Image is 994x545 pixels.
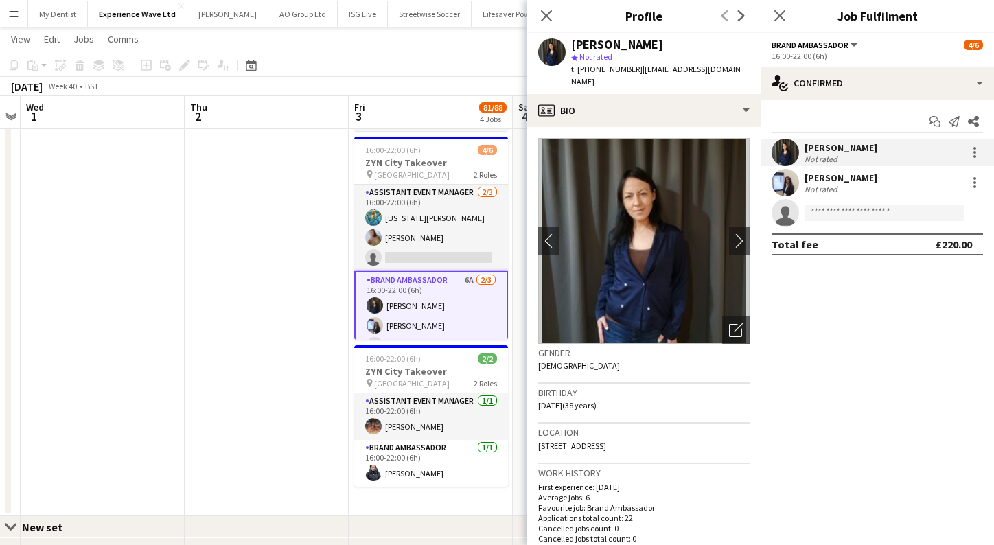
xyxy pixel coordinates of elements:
[516,108,533,124] span: 4
[538,400,597,410] span: [DATE] (38 years)
[579,51,612,62] span: Not rated
[571,64,643,74] span: t. [PHONE_NUMBER]
[88,1,187,27] button: Experience Wave Ltd
[22,520,73,534] div: New set
[538,138,750,344] img: Crew avatar or photo
[805,184,840,194] div: Not rated
[571,38,663,51] div: [PERSON_NAME]
[527,7,761,25] h3: Profile
[805,172,877,184] div: [PERSON_NAME]
[338,1,388,27] button: ISG Live
[538,360,620,371] span: [DEMOGRAPHIC_DATA]
[761,67,994,100] div: Confirmed
[538,467,750,479] h3: Work history
[374,378,450,389] span: [GEOGRAPHIC_DATA]
[365,353,421,364] span: 16:00-22:00 (6h)
[772,40,848,50] span: Brand Ambassador
[190,101,207,113] span: Thu
[26,101,44,113] span: Wed
[38,30,65,48] a: Edit
[28,1,88,27] button: My Dentist
[352,108,365,124] span: 3
[472,1,548,27] button: Lifesaver Power
[474,378,497,389] span: 2 Roles
[268,1,338,27] button: AO Group Ltd
[11,80,43,93] div: [DATE]
[527,94,761,127] div: Bio
[538,482,750,492] p: First experience: [DATE]
[374,170,450,180] span: [GEOGRAPHIC_DATA]
[354,365,508,378] h3: ZYN City Takeover
[5,30,36,48] a: View
[44,33,60,45] span: Edit
[538,386,750,399] h3: Birthday
[354,393,508,440] app-card-role: Assistant Event Manager1/116:00-22:00 (6h)[PERSON_NAME]
[11,33,30,45] span: View
[538,441,606,451] span: [STREET_ADDRESS]
[354,345,508,487] app-job-card: 16:00-22:00 (6h)2/2ZYN City Takeover [GEOGRAPHIC_DATA]2 RolesAssistant Event Manager1/116:00-22:0...
[571,64,745,86] span: | [EMAIL_ADDRESS][DOMAIN_NAME]
[538,492,750,502] p: Average jobs: 6
[68,30,100,48] a: Jobs
[24,108,44,124] span: 1
[805,141,877,154] div: [PERSON_NAME]
[538,426,750,439] h3: Location
[188,108,207,124] span: 2
[354,440,508,487] app-card-role: Brand Ambassador1/116:00-22:00 (6h)[PERSON_NAME]
[538,533,750,544] p: Cancelled jobs total count: 0
[365,145,421,155] span: 16:00-22:00 (6h)
[538,347,750,359] h3: Gender
[538,523,750,533] p: Cancelled jobs count: 0
[478,353,497,364] span: 2/2
[761,7,994,25] h3: Job Fulfilment
[108,33,139,45] span: Comms
[354,271,508,360] app-card-role: Brand Ambassador6A2/316:00-22:00 (6h)[PERSON_NAME][PERSON_NAME]
[354,101,365,113] span: Fri
[805,154,840,164] div: Not rated
[354,185,508,271] app-card-role: Assistant Event Manager2/316:00-22:00 (6h)[US_STATE][PERSON_NAME][PERSON_NAME]
[479,102,507,113] span: 81/88
[354,137,508,340] app-job-card: 16:00-22:00 (6h)4/6ZYN City Takeover [GEOGRAPHIC_DATA]2 RolesAssistant Event Manager2/316:00-22:0...
[722,316,750,344] div: Open photos pop-in
[73,33,94,45] span: Jobs
[480,114,506,124] div: 4 Jobs
[772,237,818,251] div: Total fee
[45,81,80,91] span: Week 40
[538,513,750,523] p: Applications total count: 22
[478,145,497,155] span: 4/6
[964,40,983,50] span: 4/6
[388,1,472,27] button: Streetwise Soccer
[772,51,983,61] div: 16:00-22:00 (6h)
[518,101,533,113] span: Sat
[772,40,859,50] button: Brand Ambassador
[102,30,144,48] a: Comms
[474,170,497,180] span: 2 Roles
[538,502,750,513] p: Favourite job: Brand Ambassador
[354,156,508,169] h3: ZYN City Takeover
[936,237,972,251] div: £220.00
[187,1,268,27] button: [PERSON_NAME]
[85,81,99,91] div: BST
